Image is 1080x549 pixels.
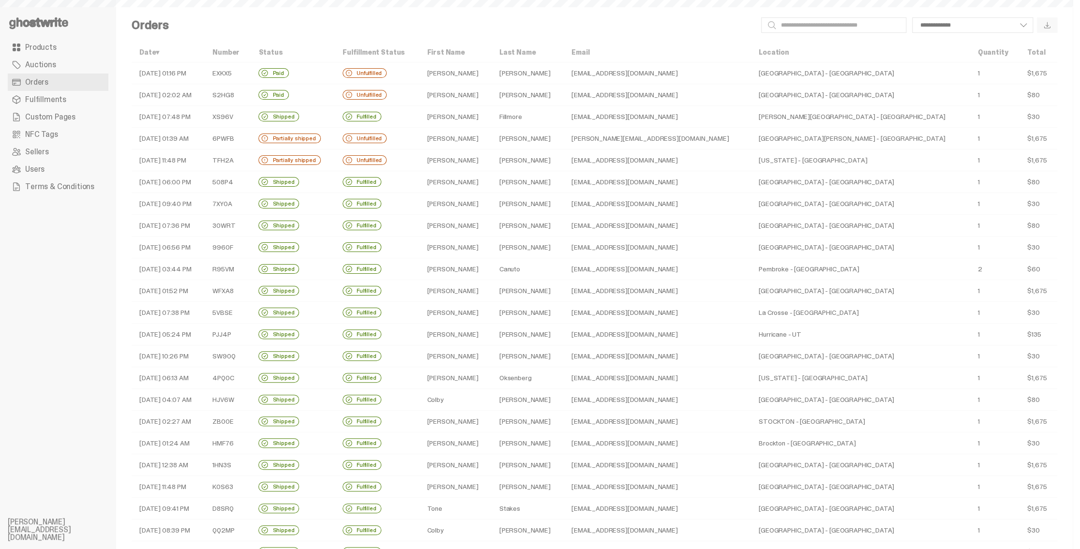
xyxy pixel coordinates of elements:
td: [EMAIL_ADDRESS][DOMAIN_NAME] [564,389,751,411]
td: [PERSON_NAME] [492,62,564,84]
td: [PERSON_NAME] [419,302,491,324]
td: [DATE] 01:52 PM [132,280,205,302]
div: [GEOGRAPHIC_DATA] - [GEOGRAPHIC_DATA] [759,504,962,512]
td: TFH2A [205,149,251,171]
td: [PERSON_NAME] [492,432,564,454]
td: [PERSON_NAME] [492,389,564,411]
tr: [DATE] 01:16 PM EXKX5 Paid Unfulfilled [PERSON_NAME][PERSON_NAME] [EMAIL_ADDRESS][DOMAIN_NAME] [G... [132,62,1057,84]
div: Fulfilled [343,221,381,230]
div: [GEOGRAPHIC_DATA] - [GEOGRAPHIC_DATA] [759,69,962,77]
td: $1,675 [1020,62,1057,84]
div: Shipped [258,460,299,470]
td: [DATE] 12:38 AM [132,454,205,476]
td: [EMAIL_ADDRESS][DOMAIN_NAME] [564,106,751,128]
td: $60 [1020,258,1057,280]
tr: [DATE] 01:52 PM WFXA8 Shipped Fulfilled [PERSON_NAME][PERSON_NAME] [EMAIL_ADDRESS][DOMAIN_NAME] [... [132,280,1057,302]
div: Fulfilled [343,329,381,339]
td: [EMAIL_ADDRESS][DOMAIN_NAME] [564,193,751,215]
td: [DATE] 08:39 PM [132,519,205,541]
div: Shipped [258,373,299,383]
tr: [DATE] 08:39 PM QQ2MP Shipped Fulfilled Colby[PERSON_NAME] [EMAIL_ADDRESS][DOMAIN_NAME] [GEOGRAPH... [132,519,1057,541]
span: Auctions [25,61,56,69]
td: 1 [970,498,1020,519]
td: [EMAIL_ADDRESS][DOMAIN_NAME] [564,454,751,476]
td: [EMAIL_ADDRESS][DOMAIN_NAME] [564,476,751,498]
tr: [DATE] 02:27 AM ZB00E Shipped Fulfilled [PERSON_NAME][PERSON_NAME] [EMAIL_ADDRESS][DOMAIN_NAME] S... [132,411,1057,432]
td: [PERSON_NAME] [419,324,491,345]
td: [PERSON_NAME] [492,215,564,237]
td: [DATE] 11:48 PM [132,149,205,171]
div: [GEOGRAPHIC_DATA] - [GEOGRAPHIC_DATA] [759,396,962,403]
div: [GEOGRAPHIC_DATA] - [GEOGRAPHIC_DATA] [759,178,962,186]
td: [PERSON_NAME] [419,193,491,215]
div: [GEOGRAPHIC_DATA] - [GEOGRAPHIC_DATA] [759,287,962,295]
div: Partially shipped [258,134,320,143]
td: [PERSON_NAME] [492,149,564,171]
td: [EMAIL_ADDRESS][DOMAIN_NAME] [564,258,751,280]
td: HMF76 [205,432,251,454]
td: [PERSON_NAME] [419,237,491,258]
td: 1 [970,454,1020,476]
td: 5VBSE [205,302,251,324]
td: 1 [970,215,1020,237]
td: $30 [1020,432,1057,454]
td: $135 [1020,324,1057,345]
tr: [DATE] 06:56 PM 9960F Shipped Fulfilled [PERSON_NAME][PERSON_NAME] [EMAIL_ADDRESS][DOMAIN_NAME] [... [132,237,1057,258]
span: ▾ [156,48,159,57]
div: Unfulfilled [343,134,387,143]
tr: [DATE] 07:36 PM 30WRT Shipped Fulfilled [PERSON_NAME][PERSON_NAME] [EMAIL_ADDRESS][DOMAIN_NAME] [... [132,215,1057,237]
li: [PERSON_NAME][EMAIL_ADDRESS][DOMAIN_NAME] [8,518,124,541]
th: Number [205,43,251,62]
td: [DATE] 01:24 AM [132,432,205,454]
th: Email [564,43,751,62]
td: 1 [970,476,1020,498]
div: Unfulfilled [343,68,387,78]
td: [PERSON_NAME] [419,128,491,149]
div: Shipped [258,286,299,296]
td: Fillmore [492,106,564,128]
td: S2HG8 [205,84,251,106]
td: 1 [970,302,1020,324]
td: [PERSON_NAME] [419,411,491,432]
td: [PERSON_NAME] [419,171,491,193]
div: Fulfilled [343,264,381,274]
div: [US_STATE] - [GEOGRAPHIC_DATA] [759,374,962,382]
div: Partially shipped [258,155,320,165]
th: Quantity [970,43,1020,62]
td: [EMAIL_ADDRESS][DOMAIN_NAME] [564,324,751,345]
td: [EMAIL_ADDRESS][DOMAIN_NAME] [564,432,751,454]
span: Fulfillments [25,96,66,104]
td: [PERSON_NAME] [492,476,564,498]
td: [PERSON_NAME] [492,411,564,432]
div: Fulfilled [343,504,381,513]
td: [DATE] 10:26 PM [132,345,205,367]
tr: [DATE] 11:48 PM K0S63 Shipped Fulfilled [PERSON_NAME][PERSON_NAME] [EMAIL_ADDRESS][DOMAIN_NAME] [... [132,476,1057,498]
td: $80 [1020,84,1057,106]
td: [DATE] 04:07 AM [132,389,205,411]
div: Shipped [258,177,299,187]
div: Fulfilled [343,177,381,187]
td: XS96V [205,106,251,128]
td: $1,675 [1020,476,1057,498]
div: Shipped [258,199,299,208]
td: [PERSON_NAME] [419,215,491,237]
div: Shipped [258,395,299,404]
td: [DATE] 02:27 AM [132,411,205,432]
div: Brockton - [GEOGRAPHIC_DATA] [759,439,962,447]
tr: [DATE] 05:24 PM PJJ4P Shipped Fulfilled [PERSON_NAME][PERSON_NAME] [EMAIL_ADDRESS][DOMAIN_NAME] H... [132,324,1057,345]
span: Custom Pages [25,113,75,121]
td: 1 [970,432,1020,454]
td: EXKX5 [205,62,251,84]
td: [EMAIL_ADDRESS][DOMAIN_NAME] [564,302,751,324]
div: [PERSON_NAME][GEOGRAPHIC_DATA] - [GEOGRAPHIC_DATA] [759,113,962,120]
td: [PERSON_NAME] [492,237,564,258]
td: 1 [970,84,1020,106]
div: [GEOGRAPHIC_DATA] - [GEOGRAPHIC_DATA] [759,352,962,360]
tr: [DATE] 03:44 PM R95VM Shipped Fulfilled [PERSON_NAME]Canuto [EMAIL_ADDRESS][DOMAIN_NAME] Pembroke... [132,258,1057,280]
td: Tone [419,498,491,519]
td: [PERSON_NAME] [492,302,564,324]
td: [PERSON_NAME] [419,367,491,389]
td: [DATE] 06:56 PM [132,237,205,258]
td: [PERSON_NAME] [419,280,491,302]
td: ZB00E [205,411,251,432]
